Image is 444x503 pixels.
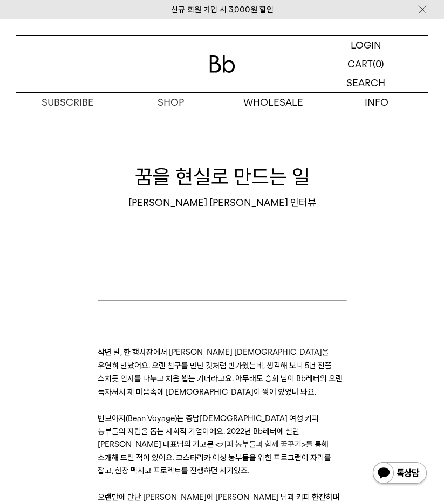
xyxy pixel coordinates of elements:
img: 카카오톡 채널 1:1 채팅 버튼 [372,461,428,487]
a: SHOP [119,93,222,112]
p: CART [347,54,373,73]
p: LOGIN [351,36,381,54]
a: SUBSCRIBE [16,93,119,112]
p: INFO [325,93,428,112]
span: >를 통해 소개해 드린 적이 있어요. 코스타리카 여성 농부들을 위한 프로그램이 자리를 잡고, 한창 멕시코 프로젝트를 진행하던 시기였죠. [98,439,331,476]
p: (0) [373,54,384,73]
a: 커피 농부들과 함께 꿈꾸기 [220,439,302,449]
div: [PERSON_NAME] [PERSON_NAME] 인터뷰 [16,196,428,209]
span: 빈보야지(Bean Voyage)는 중남[DEMOGRAPHIC_DATA] 여성 커피 농부들의 자립을 돕는 사회적 기업이에요. 2022년 Bb레터에 실린 [PERSON_NAME]... [98,414,319,450]
h1: 꿈을 현실로 만드는 일 [16,162,428,191]
a: LOGIN [304,36,428,54]
a: 신규 회원 가입 시 3,000원 할인 [171,5,274,15]
img: 로고 [209,55,235,73]
p: WHOLESALE [222,93,325,112]
p: SEARCH [346,73,385,92]
span: 작년 말, 한 행사장에서 [PERSON_NAME] [DEMOGRAPHIC_DATA]을 우연히 만났어요. 오랜 친구를 만난 것처럼 반가웠는데, 생각해 보니 5년 전쯤 스치듯 인... [98,347,343,396]
a: CART (0) [304,54,428,73]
